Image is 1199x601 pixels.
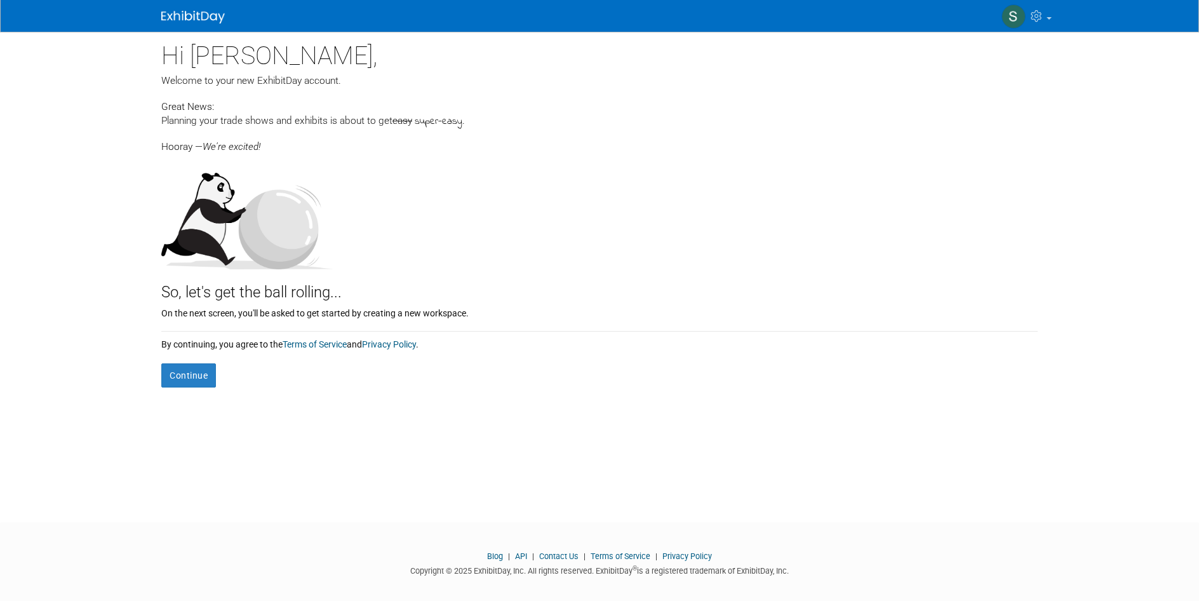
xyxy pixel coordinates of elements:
[161,114,1038,129] div: Planning your trade shows and exhibits is about to get .
[652,551,660,561] span: |
[283,339,347,349] a: Terms of Service
[515,551,527,561] a: API
[591,551,650,561] a: Terms of Service
[161,99,1038,114] div: Great News:
[505,551,513,561] span: |
[161,74,1038,88] div: Welcome to your new ExhibitDay account.
[487,551,503,561] a: Blog
[392,115,412,126] span: easy
[161,160,333,269] img: Let's get the ball rolling
[580,551,589,561] span: |
[539,551,579,561] a: Contact Us
[1001,4,1026,29] img: Sasha Money
[161,332,1038,351] div: By continuing, you agree to the and .
[203,141,260,152] span: We're excited!
[161,32,1038,74] div: Hi [PERSON_NAME],
[633,565,637,572] sup: ®
[161,363,216,388] button: Continue
[161,129,1038,154] div: Hooray —
[161,11,225,24] img: ExhibitDay
[161,304,1038,320] div: On the next screen, you'll be asked to get started by creating a new workspace.
[529,551,537,561] span: |
[415,114,462,129] span: super-easy
[161,269,1038,304] div: So, let's get the ball rolling...
[362,339,416,349] a: Privacy Policy
[662,551,712,561] a: Privacy Policy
